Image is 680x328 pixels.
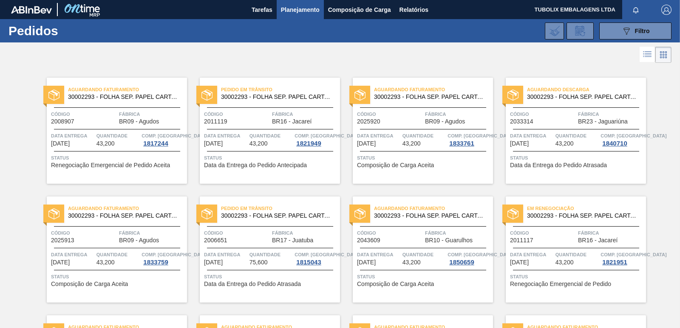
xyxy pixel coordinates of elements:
a: statusAguardando Faturamento30002293 - FOLHA SEP. PAPEL CARTAO 1200x1000M 350gCódigo2025920Fábric... [340,78,493,184]
span: Comp. Carga [295,250,360,259]
span: 13/10/2025 [357,140,376,147]
span: Data Entrega [51,250,94,259]
span: Fábrica [272,229,338,237]
span: 43,200 [402,140,421,147]
span: Data Entrega [51,132,94,140]
div: Solicitação de Revisão de Pedidos [567,22,594,39]
span: 17/10/2025 [510,259,529,266]
span: Data Entrega [510,132,553,140]
span: Data Entrega [510,250,553,259]
span: Quantidade [96,250,140,259]
span: Relatórios [399,5,428,15]
a: statusAguardando Faturamento30002293 - FOLHA SEP. PAPEL CARTAO 1200x1000M 350gCódigo2008907Fábric... [34,78,187,184]
span: 30002293 - FOLHA SEP. PAPEL CARTAO 1200x1000M 350g [68,94,180,100]
div: Importar Negociações dos Pedidos [545,22,564,39]
span: Comp. Carga [448,132,513,140]
span: Status [510,272,644,281]
span: 43,200 [402,259,421,266]
a: statusAguardando Faturamento30002293 - FOLHA SEP. PAPEL CARTAO 1200x1000M 350gCódigo2043609Fábric... [340,196,493,303]
span: 2025920 [357,118,380,125]
span: 30002293 - FOLHA SEP. PAPEL CARTAO 1200x1000M 350g [221,94,333,100]
span: BR09 - Agudos [119,118,159,125]
span: 30002293 - FOLHA SEP. PAPEL CARTAO 1200x1000M 350g [221,213,333,219]
span: 2006651 [204,237,227,244]
span: Quantidade [249,132,293,140]
span: 43,200 [555,259,574,266]
span: Fábrica [119,229,185,237]
span: BR23 - Jaguariúna [578,118,628,125]
span: Composição de Carga Aceita [357,281,434,287]
span: 16/10/2025 [204,259,223,266]
img: status [507,90,518,101]
span: Fábrica [578,229,644,237]
span: Renegociação Emergencial de Pedido [510,281,611,287]
span: 75,600 [249,259,268,266]
span: BR16 - Jacareí [578,237,618,244]
img: status [48,90,59,101]
img: status [48,208,59,219]
span: Data da Entrega do Pedido Atrasada [510,162,607,168]
span: Status [204,154,338,162]
span: Código [510,229,576,237]
span: 30002293 - FOLHA SEP. PAPEL CARTAO 1200x1000M 350g [374,94,486,100]
span: 2025913 [51,237,74,244]
span: Quantidade [555,132,599,140]
span: Status [51,154,185,162]
div: Visão em Cards [655,47,671,63]
span: BR09 - Agudos [425,118,465,125]
span: Quantidade [555,250,599,259]
img: TNhmsLtSVTkK8tSr43FrP2fwEKptu5GPRR3wAAAABJRU5ErkJggg== [11,6,52,14]
span: Composição de Carga Aceita [51,281,128,287]
span: Código [51,110,117,118]
span: Quantidade [249,250,293,259]
a: statusAguardando Descarga30002293 - FOLHA SEP. PAPEL CARTAO 1200x1000M 350gCódigo2033314FábricaBR... [493,78,646,184]
span: Filtro [635,28,650,34]
a: Comp. [GEOGRAPHIC_DATA]1817244 [142,132,185,147]
a: Comp. [GEOGRAPHIC_DATA]1840710 [601,132,644,147]
span: Data Entrega [357,250,400,259]
div: 1821949 [295,140,323,147]
h1: Pedidos [8,26,132,36]
span: 15/10/2025 [51,259,70,266]
button: Notificações [622,4,649,16]
a: statusPedido em Trânsito30002293 - FOLHA SEP. PAPEL CARTAO 1200x1000M 350gCódigo2006651FábricaBR1... [187,196,340,303]
span: Planejamento [281,5,320,15]
span: Fábrica [119,110,185,118]
span: Quantidade [402,132,446,140]
span: Código [204,229,270,237]
span: Aguardando Faturamento [68,85,187,94]
a: Comp. [GEOGRAPHIC_DATA]1833761 [448,132,491,147]
span: 30002293 - FOLHA SEP. PAPEL CARTAO 1200x1000M 350g [68,213,180,219]
span: Comp. Carga [601,250,666,259]
span: 43,200 [96,140,115,147]
span: Aguardando Faturamento [374,204,493,213]
span: Renegociação Emergencial de Pedido Aceita [51,162,170,168]
span: Comp. Carga [601,132,666,140]
span: Código [357,229,423,237]
span: Pedido em Trânsito [221,85,340,94]
button: Filtro [599,22,671,39]
span: 10/09/2025 [51,140,70,147]
img: status [354,208,365,219]
span: Código [357,110,423,118]
span: 30002293 - FOLHA SEP. PAPEL CARTAO 1200x1000M 350g [527,94,639,100]
span: Fábrica [578,110,644,118]
span: Data da Entrega do Pedido Atrasada [204,281,301,287]
span: 2033314 [510,118,533,125]
span: Comp. Carga [142,250,207,259]
span: 43,200 [96,259,115,266]
span: 30002293 - FOLHA SEP. PAPEL CARTAO 1200x1000M 350g [527,213,639,219]
span: Comp. Carga [448,250,513,259]
span: Quantidade [402,250,446,259]
span: 2043609 [357,237,380,244]
span: Composição de Carga [328,5,391,15]
span: 43,200 [555,140,574,147]
span: Pedido em Trânsito [221,204,340,213]
span: 30002293 - FOLHA SEP. PAPEL CARTAO 1200x1000M 350g [374,213,486,219]
span: 2011119 [204,118,227,125]
span: Fábrica [425,229,491,237]
a: Comp. [GEOGRAPHIC_DATA]1850659 [448,250,491,266]
div: 1840710 [601,140,629,147]
div: 1815043 [295,259,323,266]
span: Data Entrega [357,132,400,140]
